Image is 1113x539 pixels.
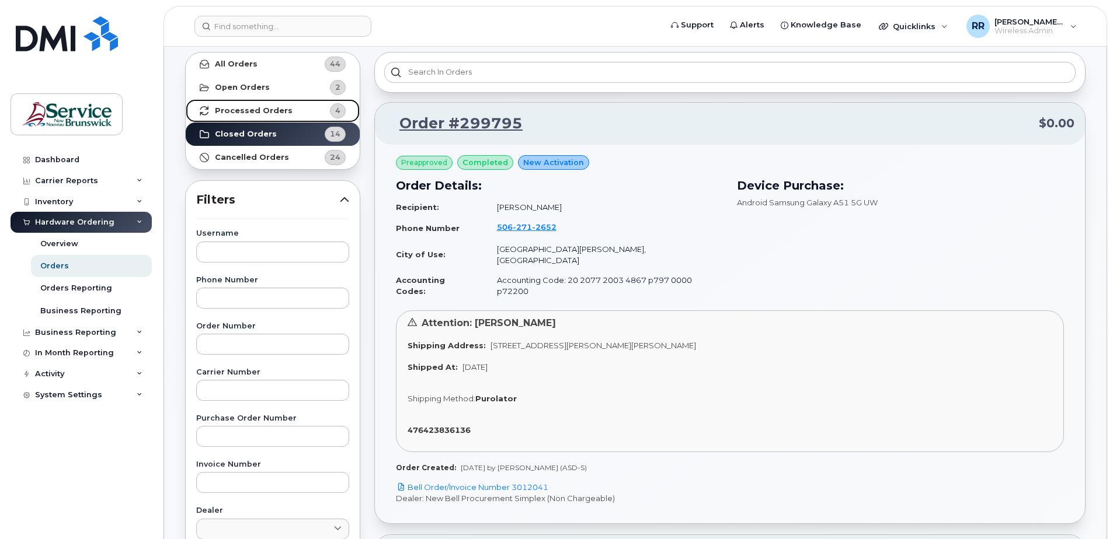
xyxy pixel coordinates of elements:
span: 4 [335,105,340,116]
strong: Cancelled Orders [215,153,289,162]
span: 2 [335,82,340,93]
a: All Orders44 [186,52,360,76]
a: Closed Orders14 [186,123,360,146]
strong: Accounting Codes: [396,275,445,296]
div: Roy, Rhonda (ASD-S) [958,15,1085,38]
strong: Order Created: [396,463,456,472]
span: New Activation [523,157,584,168]
strong: Shipped At: [408,362,458,372]
a: Support [663,13,722,37]
a: 476423836136 [408,425,475,435]
strong: City of Use: [396,250,446,259]
span: Knowledge Base [791,19,861,31]
span: 44 [330,58,340,69]
strong: Processed Orders [215,106,293,116]
input: Search in orders [384,62,1076,83]
label: Order Number [196,323,349,330]
a: Processed Orders4 [186,99,360,123]
strong: Purolator [475,394,517,403]
span: [STREET_ADDRESS][PERSON_NAME][PERSON_NAME] [491,341,696,350]
span: Android Samsung Galaxy A51 5G UW [737,198,878,207]
span: [DATE] [462,362,488,372]
span: 2652 [532,222,556,232]
label: Invoice Number [196,461,349,468]
a: Open Orders2 [186,76,360,99]
span: Shipping Method: [408,394,475,403]
span: [DATE] by [PERSON_NAME] (ASD-S) [461,463,587,472]
span: Wireless Admin [994,26,1065,36]
span: $0.00 [1039,115,1074,132]
a: Bell Order/Invoice Number 3012041 [396,482,548,492]
p: Dealer: New Bell Procurement Simplex (Non Chargeable) [396,493,1064,504]
a: Order #299795 [385,113,523,134]
a: Cancelled Orders24 [186,146,360,169]
a: Alerts [722,13,773,37]
label: Carrier Number [196,369,349,376]
span: 506 [497,222,556,232]
span: 14 [330,128,340,139]
h3: Device Purchase: [737,177,1064,194]
span: Support [681,19,714,31]
td: [PERSON_NAME] [486,197,723,218]
strong: Recipient: [396,202,439,212]
strong: Phone Number [396,223,460,233]
label: Purchase Order Number [196,415,349,422]
strong: Closed Orders [215,129,277,139]
span: Quicklinks [893,22,935,31]
label: Username [196,230,349,237]
div: Quicklinks [871,15,956,38]
strong: Shipping Address: [408,341,486,350]
span: Attention: [PERSON_NAME] [422,317,556,328]
span: Filters [196,191,340,208]
strong: Open Orders [215,83,270,92]
span: 271 [513,222,532,232]
span: 24 [330,152,340,163]
strong: 476423836136 [408,425,471,435]
span: RR [972,19,985,33]
a: Knowledge Base [773,13,869,37]
label: Dealer [196,507,349,514]
input: Find something... [194,16,371,37]
label: Phone Number [196,276,349,284]
td: Accounting Code: 20 2077 2003 4867 p797 0000 p72200 [486,270,723,301]
span: completed [462,157,508,168]
h3: Order Details: [396,177,723,194]
span: Preapproved [401,157,447,168]
strong: All Orders [215,60,258,69]
a: 5062712652 [497,222,571,232]
td: [GEOGRAPHIC_DATA][PERSON_NAME], [GEOGRAPHIC_DATA] [486,239,723,270]
span: [PERSON_NAME] (ASD-S) [994,17,1065,26]
span: Alerts [740,19,764,31]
